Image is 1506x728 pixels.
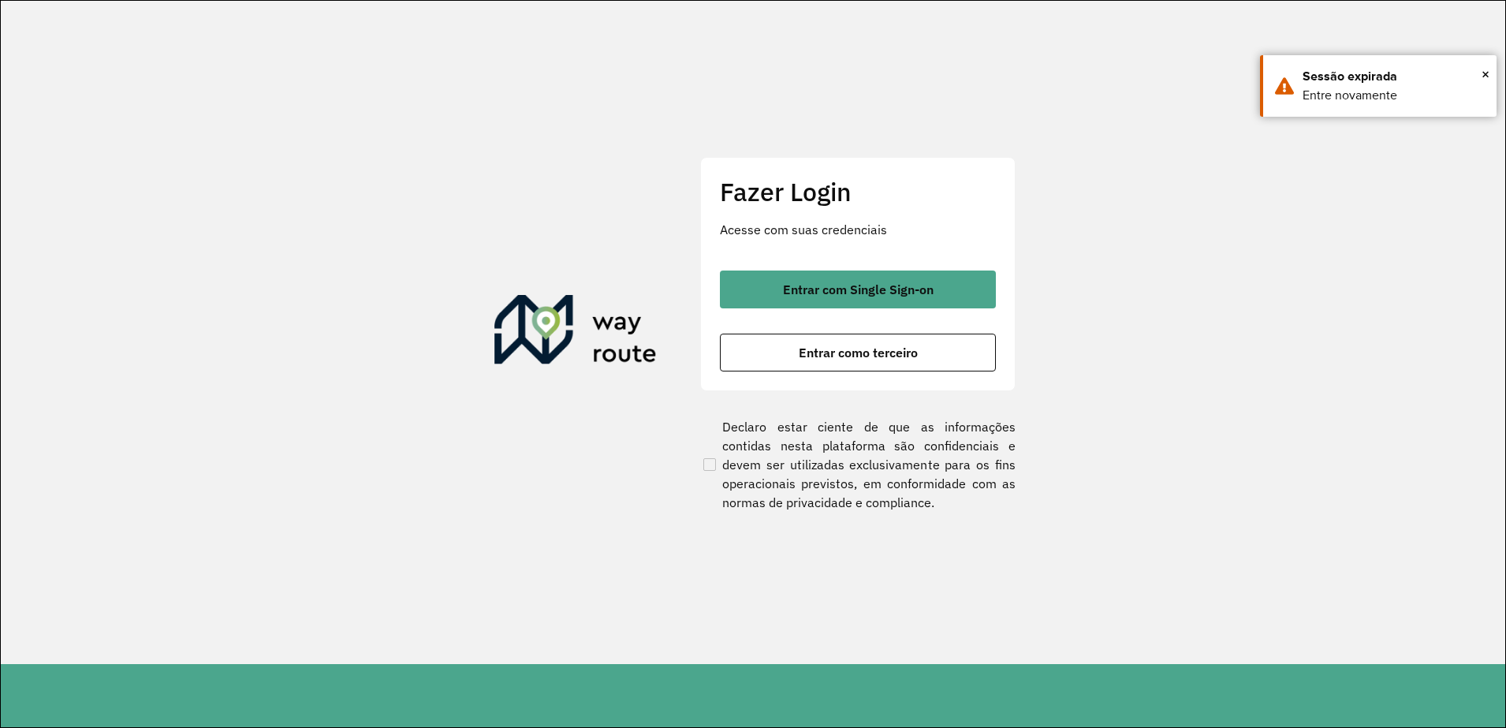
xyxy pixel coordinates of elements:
span: Entrar com Single Sign-on [783,283,934,296]
p: Acesse com suas credenciais [720,220,996,239]
span: Entrar como terceiro [799,346,918,359]
button: Close [1482,62,1489,86]
h2: Fazer Login [720,177,996,207]
button: button [720,271,996,308]
span: × [1482,62,1489,86]
label: Declaro estar ciente de que as informações contidas nesta plataforma são confidenciais e devem se... [700,417,1016,512]
div: Sessão expirada [1303,67,1485,86]
button: button [720,334,996,371]
img: Roteirizador AmbevTech [494,295,657,371]
div: Entre novamente [1303,86,1485,105]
